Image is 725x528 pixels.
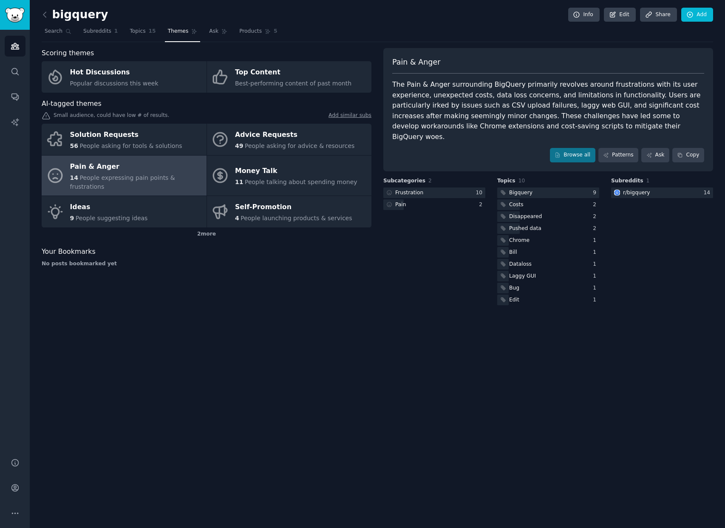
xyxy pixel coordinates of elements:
[114,28,118,35] span: 1
[70,160,202,173] div: Pain & Anger
[241,215,352,221] span: People launching products & services
[593,237,599,244] div: 1
[509,213,542,221] div: Disappeared
[42,112,371,121] div: Small audience, could have low # of results.
[593,189,599,197] div: 9
[509,237,530,244] div: Chrome
[207,156,372,196] a: Money Talk11People talking about spending money
[235,128,354,142] div: Advice Requests
[70,201,148,214] div: Ideas
[640,8,677,22] a: Share
[509,296,519,304] div: Edit
[395,189,423,197] div: Frustration
[479,201,485,209] div: 2
[130,28,145,35] span: Topics
[42,227,371,241] div: 2 more
[76,215,148,221] span: People suggesting ideas
[207,124,372,155] a: Advice Requests49People asking for advice & resources
[681,8,713,22] a: Add
[42,260,371,268] div: No posts bookmarked yet
[497,247,599,258] a: Bill1
[550,148,595,162] a: Browse all
[383,187,485,198] a: Frustration10
[593,273,599,280] div: 1
[593,213,599,221] div: 2
[235,66,351,79] div: Top Content
[329,112,371,121] a: Add similar subs
[45,28,62,35] span: Search
[383,199,485,210] a: Pain2
[127,25,159,42] a: Topics15
[70,142,78,149] span: 56
[497,259,599,270] a: Dataloss1
[497,211,599,222] a: Disappeared2
[235,179,243,185] span: 11
[149,28,156,35] span: 15
[568,8,600,22] a: Info
[392,57,440,68] span: Pain & Anger
[235,215,239,221] span: 4
[235,165,357,178] div: Money Talk
[42,48,94,59] span: Scoring themes
[383,177,425,185] span: Subcategories
[593,249,599,256] div: 1
[672,148,704,162] button: Copy
[42,156,207,196] a: Pain & Anger14People expressing pain points & frustrations
[42,61,207,93] a: Hot DiscussionsPopular discussions this week
[476,189,485,197] div: 10
[83,28,111,35] span: Subreddits
[611,187,713,198] a: bigqueryr/bigquery14
[70,80,159,87] span: Popular discussions this week
[611,177,643,185] span: Subreddits
[42,124,207,155] a: Solution Requests56People asking for tools & solutions
[239,28,262,35] span: Products
[703,189,713,197] div: 14
[207,196,372,227] a: Self-Promotion4People launching products & services
[392,79,704,142] div: The Pain & Anger surrounding BigQuery primarily revolves around frustrations with its user experi...
[235,142,243,149] span: 49
[79,142,182,149] span: People asking for tools & solutions
[497,295,599,305] a: Edit1
[593,296,599,304] div: 1
[646,178,650,184] span: 1
[206,25,230,42] a: Ask
[614,190,620,196] img: bigquery
[598,148,638,162] a: Patterns
[509,225,541,233] div: Pushed data
[209,28,218,35] span: Ask
[497,187,599,198] a: Bigquery9
[509,189,532,197] div: Bigquery
[70,66,159,79] div: Hot Discussions
[42,196,207,227] a: Ideas9People suggesting ideas
[593,201,599,209] div: 2
[428,178,432,184] span: 2
[497,223,599,234] a: Pushed data2
[165,25,201,42] a: Themes
[70,174,78,181] span: 14
[641,148,669,162] a: Ask
[80,25,121,42] a: Subreddits1
[395,201,406,209] div: Pain
[207,61,372,93] a: Top ContentBest-performing content of past month
[509,273,536,280] div: Laggy GUI
[168,28,189,35] span: Themes
[593,284,599,292] div: 1
[42,247,96,257] span: Your Bookmarks
[497,235,599,246] a: Chrome1
[593,261,599,268] div: 1
[70,215,74,221] span: 9
[245,142,354,149] span: People asking for advice & resources
[236,25,280,42] a: Products5
[274,28,278,35] span: 5
[497,199,599,210] a: Costs2
[518,178,525,184] span: 10
[623,189,650,197] div: r/ bigquery
[509,261,532,268] div: Dataloss
[70,174,175,190] span: People expressing pain points & frustrations
[509,249,517,256] div: Bill
[497,271,599,281] a: Laggy GUI1
[604,8,636,22] a: Edit
[5,8,25,23] img: GummySearch logo
[42,8,108,22] h2: bigquery
[42,99,102,109] span: AI-tagged themes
